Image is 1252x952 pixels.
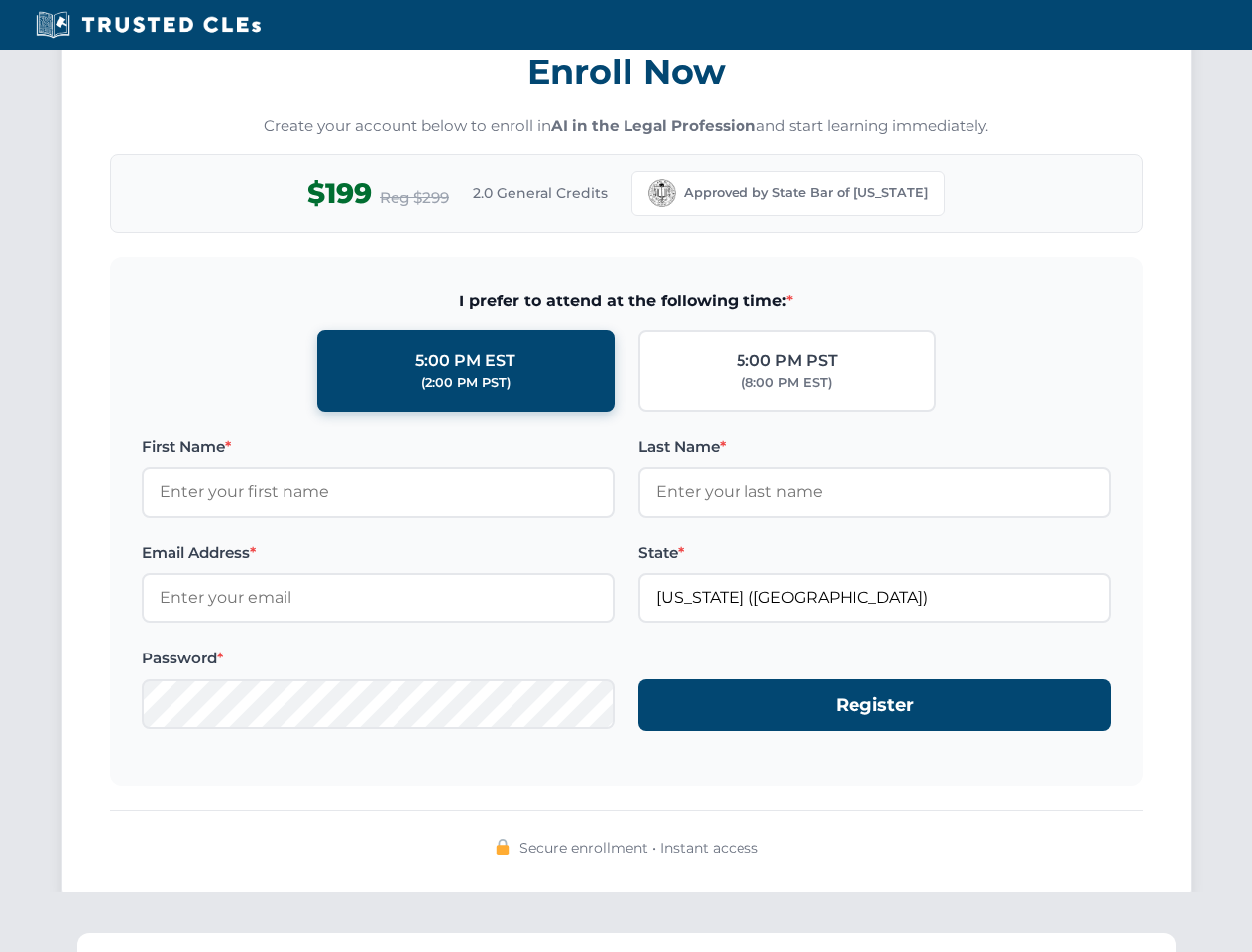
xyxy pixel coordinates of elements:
[638,573,1111,623] input: California (CA)
[684,183,928,203] span: Approved by State Bar of [US_STATE]
[551,116,756,135] strong: AI in the Legal Profession
[142,467,615,517] input: Enter your first name
[30,10,267,40] img: Trusted CLEs
[110,115,1143,138] p: Create your account below to enroll in and start learning immediately.
[495,839,511,855] img: 🔒
[638,467,1111,517] input: Enter your last name
[737,348,838,374] div: 5:00 PM PST
[142,647,615,670] label: Password
[741,373,832,393] div: (8:00 PM EST)
[638,679,1111,732] button: Register
[415,348,515,374] div: 5:00 PM EST
[638,541,1111,565] label: State
[142,435,615,459] label: First Name
[380,186,449,210] span: Reg $299
[648,179,676,207] img: California Bar
[638,435,1111,459] label: Last Name
[473,182,608,204] span: 2.0 General Credits
[421,373,511,393] div: (2:00 PM PST)
[307,172,372,216] span: $199
[142,541,615,565] label: Email Address
[110,41,1143,103] h3: Enroll Now
[142,289,1111,314] span: I prefer to attend at the following time:
[519,837,758,859] span: Secure enrollment • Instant access
[142,573,615,623] input: Enter your email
